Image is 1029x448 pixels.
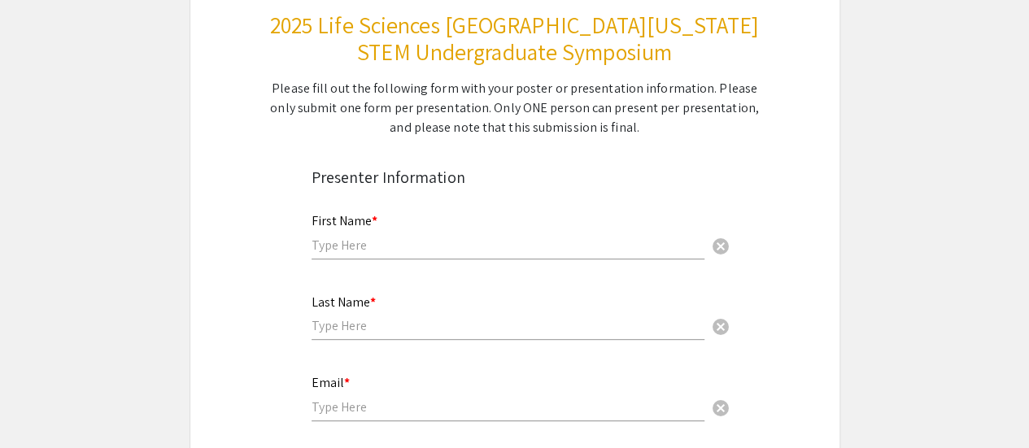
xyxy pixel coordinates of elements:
button: Clear [704,391,737,424]
input: Type Here [312,317,704,334]
h3: 2025 Life Sciences [GEOGRAPHIC_DATA][US_STATE] STEM Undergraduate Symposium [269,11,761,66]
mat-label: Last Name [312,294,376,311]
div: Presenter Information [312,165,718,189]
div: Please fill out the following form with your poster or presentation information. Please only subm... [269,79,761,137]
mat-label: First Name [312,212,377,229]
span: cancel [711,317,730,337]
span: cancel [711,237,730,256]
input: Type Here [312,398,704,415]
input: Type Here [312,237,704,254]
iframe: Chat [12,375,69,436]
mat-label: Email [312,374,350,391]
span: cancel [711,398,730,418]
button: Clear [704,310,737,342]
button: Clear [704,228,737,261]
